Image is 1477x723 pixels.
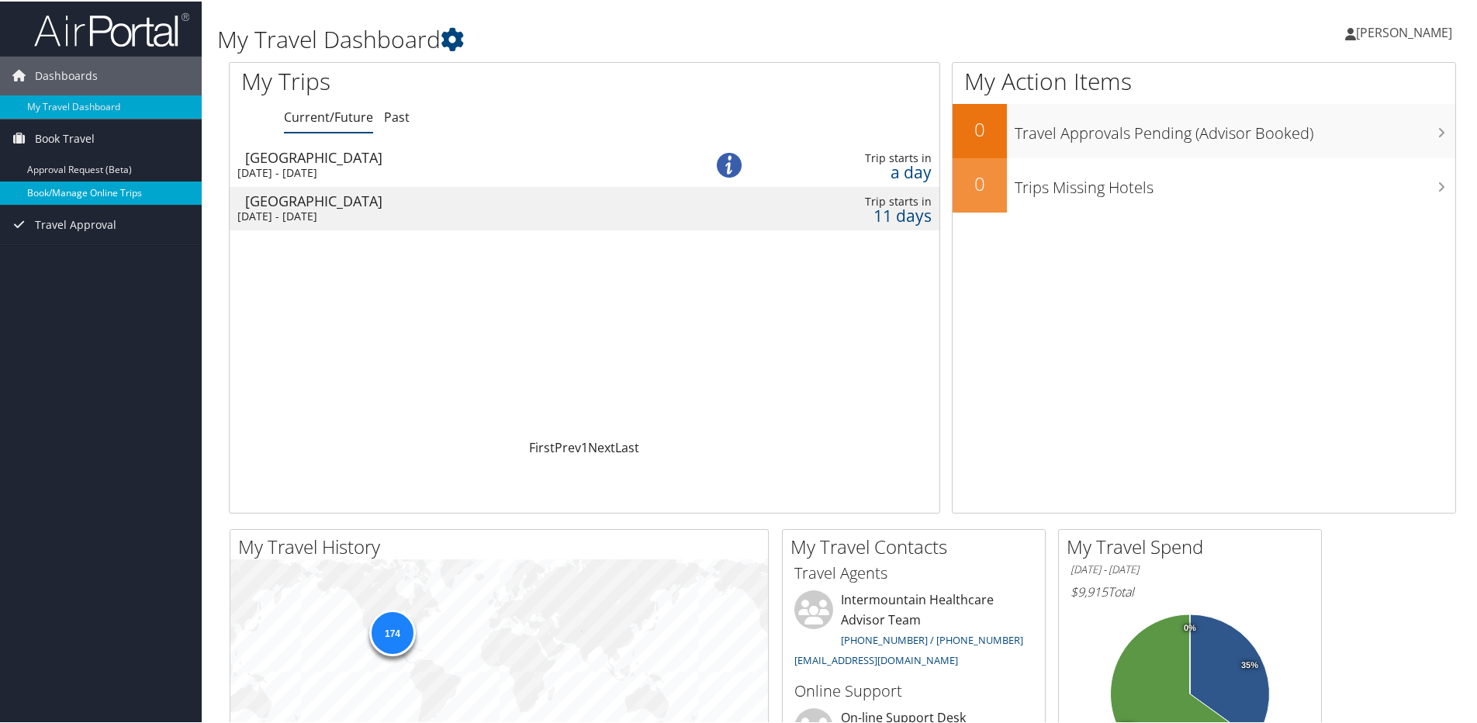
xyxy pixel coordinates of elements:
[717,151,742,176] img: alert-flat-solid-info.png
[284,107,373,124] a: Current/Future
[615,438,639,455] a: Last
[1356,22,1452,40] span: [PERSON_NAME]
[784,150,932,164] div: Trip starts in
[1071,561,1309,576] h6: [DATE] - [DATE]
[1184,622,1196,631] tspan: 0%
[953,64,1455,96] h1: My Action Items
[953,115,1007,141] h2: 0
[1067,532,1321,559] h2: My Travel Spend
[953,169,1007,195] h2: 0
[794,679,1033,701] h3: Online Support
[1071,582,1108,599] span: $9,915
[1071,582,1309,599] h6: Total
[581,438,588,455] a: 1
[555,438,581,455] a: Prev
[245,192,673,206] div: [GEOGRAPHIC_DATA]
[787,589,1041,672] li: Intermountain Healthcare Advisor Team
[790,532,1045,559] h2: My Travel Contacts
[35,118,95,157] span: Book Travel
[784,164,932,178] div: a day
[953,102,1455,157] a: 0Travel Approvals Pending (Advisor Booked)
[588,438,615,455] a: Next
[1015,168,1455,197] h3: Trips Missing Hotels
[35,204,116,243] span: Travel Approval
[1345,8,1468,54] a: [PERSON_NAME]
[529,438,555,455] a: First
[245,149,673,163] div: [GEOGRAPHIC_DATA]
[841,631,1023,645] a: [PHONE_NUMBER] / [PHONE_NUMBER]
[238,532,768,559] h2: My Travel History
[794,652,958,666] a: [EMAIL_ADDRESS][DOMAIN_NAME]
[217,22,1051,54] h1: My Travel Dashboard
[784,207,932,221] div: 11 days
[1241,659,1258,669] tspan: 35%
[1015,113,1455,143] h3: Travel Approvals Pending (Advisor Booked)
[953,157,1455,211] a: 0Trips Missing Hotels
[784,193,932,207] div: Trip starts in
[35,55,98,94] span: Dashboards
[369,608,416,655] div: 174
[34,10,189,47] img: airportal-logo.png
[384,107,410,124] a: Past
[237,208,666,222] div: [DATE] - [DATE]
[237,164,666,178] div: [DATE] - [DATE]
[241,64,632,96] h1: My Trips
[794,561,1033,583] h3: Travel Agents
